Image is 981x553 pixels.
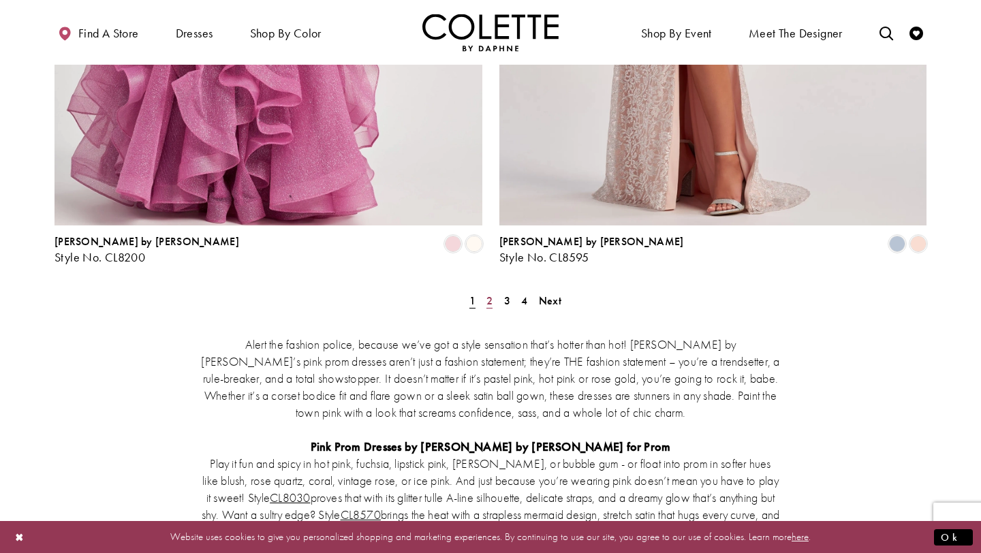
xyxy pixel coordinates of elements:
p: Alert the fashion police, because we’ve got a style sensation that’s hotter than hot! [PERSON_NAM... [201,336,780,421]
span: Style No. CL8200 [54,249,145,265]
a: Find a store [54,14,142,51]
p: Website uses cookies to give you personalized shopping and marketing experiences. By continuing t... [98,528,883,546]
a: Visit Home Page [422,14,559,51]
span: Style No. CL8595 [499,249,589,265]
span: 2 [486,294,493,308]
i: Pink Lily [445,236,461,252]
div: Colette by Daphne Style No. CL8200 [54,236,239,264]
span: Meet the designer [749,27,843,40]
i: Blush [910,236,926,252]
i: Ice Blue [889,236,905,252]
span: Shop By Event [641,27,712,40]
button: Submit Dialog [934,528,973,546]
span: Find a store [78,27,139,40]
span: Current Page [465,291,480,311]
a: Check Wishlist [906,14,926,51]
span: Shop by color [247,14,325,51]
span: Shop By Event [638,14,715,51]
a: CL8030 [270,490,310,505]
span: 4 [521,294,527,308]
span: Next [539,294,561,308]
span: [PERSON_NAME] by [PERSON_NAME] [54,234,239,249]
p: Play it fun and spicy in hot pink, fuchsia, lipstick pink, [PERSON_NAME], or bubble gum - or floa... [201,455,780,540]
img: Colette by Daphne [422,14,559,51]
a: Page 3 [500,291,514,311]
span: 1 [469,294,476,308]
span: 3 [504,294,510,308]
a: Meet the designer [745,14,846,51]
a: Toggle search [876,14,897,51]
a: Next Page [535,291,565,311]
button: Close Dialog [8,525,31,549]
span: Dresses [176,27,213,40]
span: Shop by color [250,27,322,40]
strong: Pink Prom Dresses by [PERSON_NAME] by [PERSON_NAME] for Prom [311,439,671,454]
span: [PERSON_NAME] by [PERSON_NAME] [499,234,684,249]
a: CL8570 [341,507,381,522]
span: Dresses [172,14,217,51]
a: here [792,530,809,543]
div: Colette by Daphne Style No. CL8595 [499,236,684,264]
a: Page 2 [482,291,497,311]
a: Page 4 [517,291,531,311]
i: Diamond White [466,236,482,252]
